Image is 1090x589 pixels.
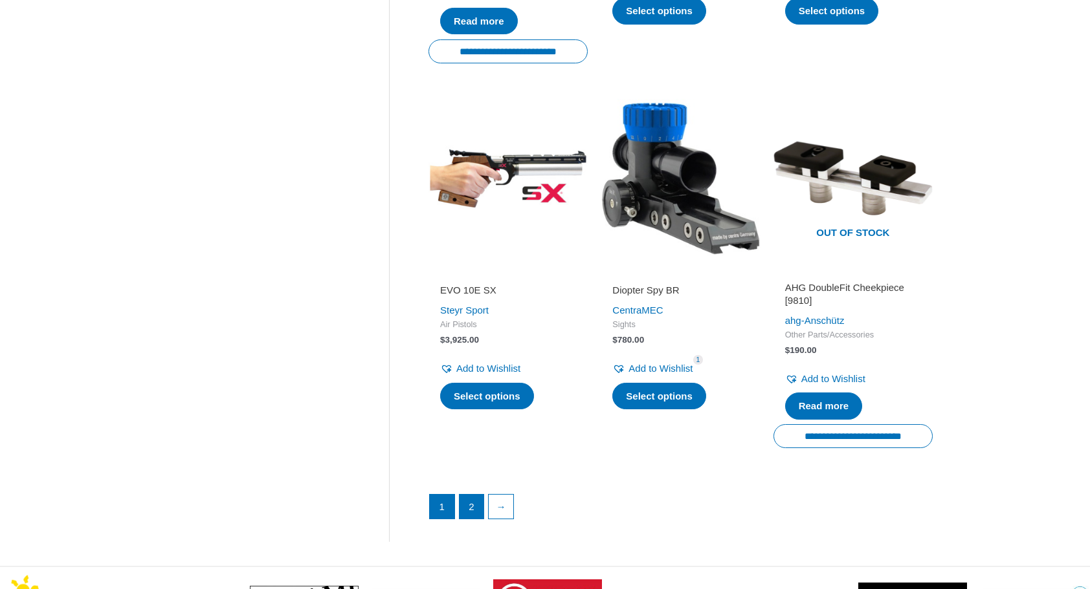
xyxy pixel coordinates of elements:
a: Page 2 [460,495,484,519]
a: Steyr Sport [440,305,489,316]
bdi: 3,925.00 [440,335,479,345]
img: EVO 10E SX [428,99,588,258]
a: Add to Wishlist [440,359,520,378]
span: Sights [612,319,748,330]
nav: Product Pagination [428,494,933,526]
a: Read more about “SCATT mount for STEYR LP10 and Evo10” [440,8,518,35]
span: Add to Wishlist [801,373,865,384]
a: Select options for “EVO 10E SX” [440,383,534,410]
a: Centra [612,305,641,316]
a: Read more about “AHG DoubleFit Cheekpiece [9810]” [785,392,863,420]
a: EVO 10E SX [440,284,576,301]
a: Diopter Spy BR [612,284,748,301]
iframe: Customer reviews powered by Trustpilot [440,266,576,281]
h2: Diopter Spy BR [612,284,748,297]
a: AHG DoubleFit Cheekpiece [9810] [785,281,921,312]
bdi: 190.00 [785,345,817,355]
span: Out of stock [783,219,923,249]
bdi: 780.00 [612,335,644,345]
iframe: Customer reviews powered by Trustpilot [785,266,921,281]
h2: AHG DoubleFit Cheekpiece [9810] [785,281,921,306]
span: $ [612,335,617,345]
iframe: Customer reviews powered by Trustpilot [612,266,748,281]
img: Diopter Spy BR [601,99,760,258]
span: Page 1 [430,495,454,519]
span: Add to Wishlist [628,363,693,374]
a: ahg-Anschütz [785,315,845,326]
span: $ [440,335,445,345]
img: DoubleFit Cheekpiece [773,99,933,258]
span: Add to Wishlist [456,363,520,374]
a: Add to Wishlist [612,359,693,378]
span: 1 [693,355,704,365]
span: Air Pistols [440,319,576,330]
span: $ [785,345,790,355]
a: → [489,495,513,519]
a: MEC [641,305,663,316]
a: Add to Wishlist [785,370,865,388]
a: Out of stock [773,99,933,258]
h2: EVO 10E SX [440,284,576,297]
a: Select options for “Diopter Spy BR” [612,383,706,410]
span: Other Parts/Accessories [785,330,921,341]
